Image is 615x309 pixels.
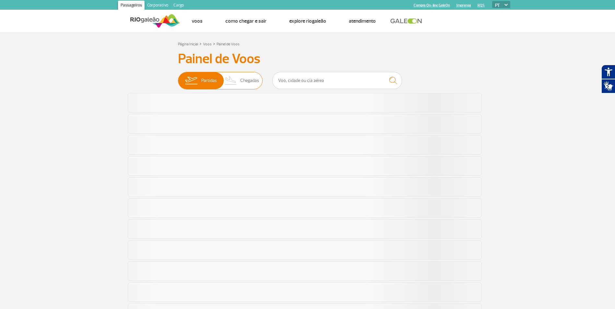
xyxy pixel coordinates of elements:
[225,18,266,24] a: Como chegar e sair
[213,40,215,47] a: >
[601,65,615,79] button: Abrir recursos assistivos.
[201,72,217,89] span: Partidas
[221,72,241,89] img: slider-desembarque
[192,18,203,24] a: Voos
[414,3,450,7] a: Compra On-line GaleOn
[199,40,202,47] a: >
[145,1,171,11] a: Corporativo
[478,3,485,7] a: RQS
[601,79,615,93] button: Abrir tradutor de língua de sinais.
[240,72,259,89] span: Chegadas
[203,42,212,47] a: Voos
[456,3,471,7] a: Imprensa
[349,18,376,24] a: Atendimento
[601,65,615,93] div: Plugin de acessibilidade da Hand Talk.
[289,18,326,24] a: Explore RIOgaleão
[178,42,198,47] a: Página Inicial
[171,1,186,11] a: Cargo
[178,51,437,67] h3: Painel de Voos
[217,42,240,47] a: Painel de Voos
[181,72,201,89] img: slider-embarque
[272,72,402,89] input: Voo, cidade ou cia aérea
[118,1,145,11] a: Passageiros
